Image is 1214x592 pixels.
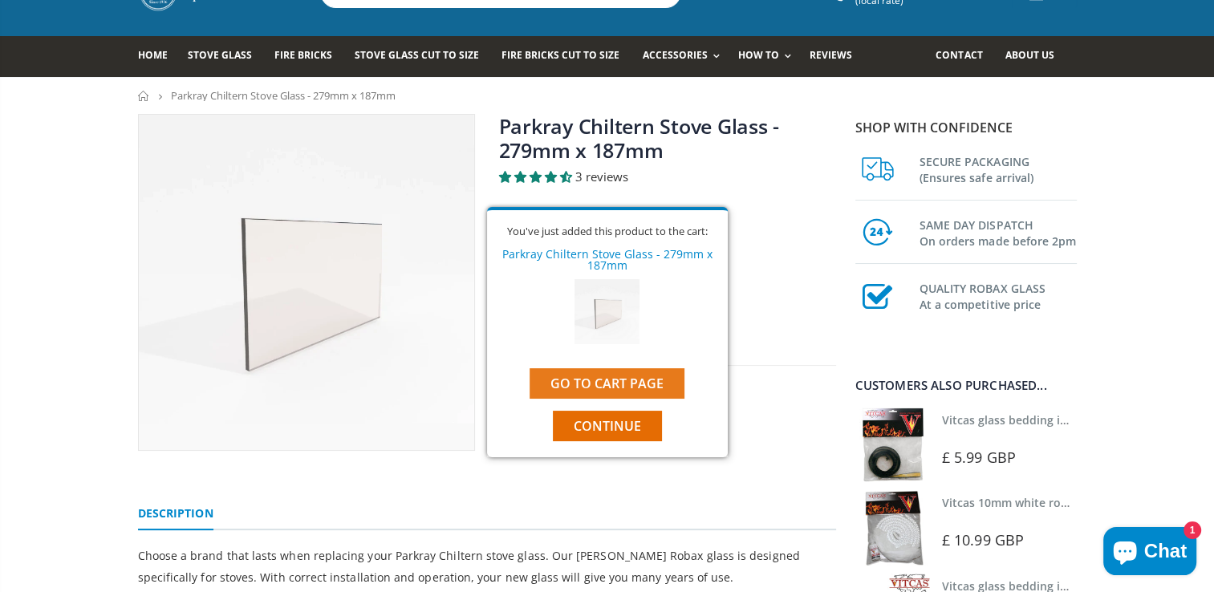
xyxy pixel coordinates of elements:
span: 3 reviews [575,168,628,184]
span: Home [138,48,168,62]
a: Contact [936,36,994,77]
inbox-online-store-chat: Shopify online store chat [1098,527,1201,579]
a: Stove Glass Cut To Size [355,36,491,77]
span: Stove Glass Cut To Size [355,48,479,62]
span: Parkray Chiltern Stove Glass - 279mm x 187mm [171,88,396,103]
div: You've just added this product to the cart: [499,226,716,237]
span: Accessories [642,48,707,62]
span: Contact [936,48,982,62]
p: Shop with confidence [855,118,1077,137]
img: Vitcas white rope, glue and gloves kit 10mm [855,490,930,565]
span: Fire Bricks [274,48,332,62]
a: Fire Bricks Cut To Size [501,36,631,77]
h3: SAME DAY DISPATCH On orders made before 2pm [920,214,1077,249]
span: £ 10.99 GBP [942,530,1024,549]
button: Continue [553,411,662,441]
a: Go to cart page [530,368,684,399]
a: Parkray Chiltern Stove Glass - 279mm x 187mm [502,246,713,273]
span: Choose a brand that lasts when replacing your Parkray Chiltern stove glass. Our [PERSON_NAME] Rob... [138,548,800,585]
a: Parkray Chiltern Stove Glass - 279mm x 187mm [499,112,780,164]
span: About us [1005,48,1054,62]
span: £ 5.99 GBP [942,448,1016,467]
img: Vitcas stove glass bedding in tape [855,408,930,482]
a: Fire Bricks [274,36,344,77]
a: Stove Glass [188,36,264,77]
h3: SECURE PACKAGING (Ensures safe arrival) [920,151,1077,186]
a: Home [138,36,180,77]
a: How To [738,36,799,77]
a: About us [1005,36,1066,77]
span: Reviews [810,48,852,62]
span: Stove Glass [188,48,252,62]
a: Accessories [642,36,727,77]
div: Customers also purchased... [855,379,1077,391]
span: How To [738,48,779,62]
img: verywiderectangularstoveglass_1294fa11-c704-47a4-b727-81edfb9f622a_800x_crop_center.webp [139,115,474,450]
a: Description [138,498,213,530]
h3: QUALITY ROBAX GLASS At a competitive price [920,278,1077,313]
span: 4.67 stars [499,168,575,184]
span: Fire Bricks Cut To Size [501,48,619,62]
a: Reviews [810,36,864,77]
a: Home [138,91,150,101]
img: Parkray Chiltern Stove Glass - 279mm x 187mm [575,279,639,344]
span: Continue [574,417,641,435]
